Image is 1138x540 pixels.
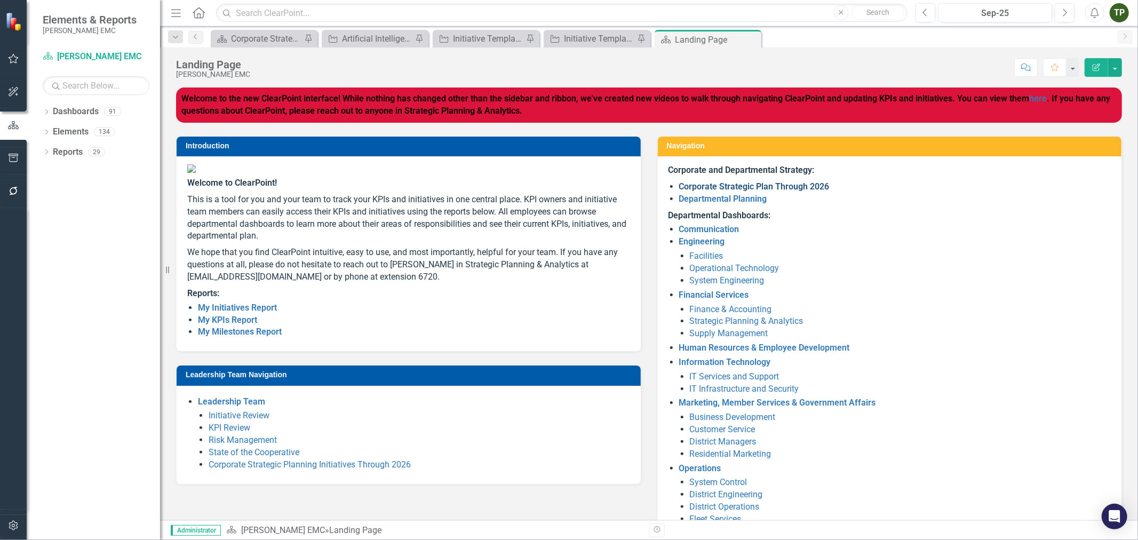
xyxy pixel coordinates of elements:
div: Corporate Strategic Plan Through 2026 [231,32,301,45]
a: [PERSON_NAME] EMC [241,525,325,535]
div: Sep-25 [942,7,1048,20]
a: Dashboards [53,106,99,118]
a: Initiative Template DPT [546,32,634,45]
img: Jackson%20EMC%20high_res%20v2.png [187,164,630,173]
h3: Leadership Team Navigation [186,371,635,379]
a: District Operations [690,502,760,512]
a: Leadership Team [198,396,265,407]
a: Risk Management [209,435,277,445]
button: Sep-25 [938,3,1052,22]
span: Search [866,8,889,17]
div: Landing Page [675,33,759,46]
a: Finance & Accounting [690,304,772,314]
a: Customer Service [690,424,755,434]
a: Facilities [690,251,723,261]
a: My KPIs Report [198,315,257,325]
a: District Engineering [690,489,763,499]
a: Communication [679,224,739,234]
span: This is a tool for you and your team to track your KPIs and initiatives in one central place. KPI... [187,194,626,241]
a: Marketing, Member Services & Government Affairs [679,398,876,408]
div: Open Intercom Messenger [1102,504,1127,529]
small: [PERSON_NAME] EMC [43,26,137,35]
strong: Welcome to the new ClearPoint interface! While nothing has changed other than the sidebar and rib... [181,93,1110,116]
a: District Managers [690,436,757,447]
a: Reports [53,146,83,158]
div: 29 [88,147,105,156]
div: 91 [104,107,121,116]
div: Landing Page [329,525,381,535]
a: Elements [53,126,89,138]
div: » [226,525,641,537]
a: My Milestones Report [198,327,282,337]
a: [PERSON_NAME] EMC [43,51,149,63]
a: KPI Review [209,423,250,433]
a: Human Resources & Employee Development [679,343,850,353]
strong: Departmental Dashboards: [669,210,771,220]
button: TP [1110,3,1129,22]
h3: Navigation [667,142,1117,150]
span: Administrator [171,525,221,536]
div: Initiative Template DPT [564,32,634,45]
a: My Initiatives Report [198,303,277,313]
span: Welcome to ClearPoint! [187,178,277,188]
a: Operations [679,463,721,473]
img: ClearPoint Strategy [5,12,24,31]
a: Corporate Strategic Plan Through 2026 [213,32,301,45]
a: Engineering [679,236,725,247]
h3: Introduction [186,142,635,150]
p: We hope that you find ClearPoint intuitive, easy to use, and most importantly, helpful for your t... [187,244,630,285]
a: State of the Cooperative [209,447,299,457]
div: Initiative Template CDT [453,32,523,45]
a: IT Infrastructure and Security [690,384,799,394]
input: Search Below... [43,76,149,95]
a: Business Development [690,412,776,422]
a: Corporate Strategic Planning Initiatives Through 2026 [209,459,411,470]
a: Supply Management [690,328,768,338]
strong: Corporate and Departmental Strategy: [669,165,815,175]
div: Artificial Intelligence Outlook [342,32,412,45]
a: System Control [690,477,747,487]
a: Artificial Intelligence Outlook [324,32,412,45]
a: Information Technology [679,357,771,367]
a: Operational Technology [690,263,779,273]
div: 134 [94,128,115,137]
a: Strategic Planning & Analytics [690,316,803,326]
span: Elements & Reports [43,13,137,26]
a: IT Services and Support [690,371,779,382]
a: Departmental Planning [679,194,767,204]
div: Landing Page [176,59,250,70]
a: Corporate Strategic Plan Through 2026 [679,181,830,192]
a: here [1029,93,1047,104]
a: Fleet Services [690,514,742,524]
strong: Reports: [187,288,219,298]
a: Financial Services [679,290,749,300]
button: Search [851,5,905,20]
a: Residential Marketing [690,449,771,459]
a: System Engineering [690,275,765,285]
input: Search ClearPoint... [216,4,908,22]
a: Initiative Template CDT [435,32,523,45]
div: [PERSON_NAME] EMC [176,70,250,78]
a: Initiative Review [209,410,269,420]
